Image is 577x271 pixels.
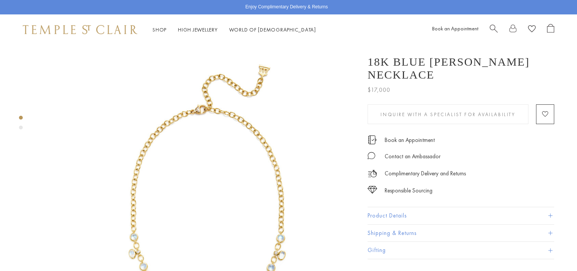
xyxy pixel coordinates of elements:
a: Open Shopping Bag [547,24,554,36]
button: Product Details [368,207,554,224]
div: Contact an Ambassador [385,152,440,161]
a: ShopShop [153,26,167,33]
a: Search [490,24,498,36]
button: Gifting [368,242,554,259]
img: Temple St. Clair [23,25,137,34]
a: Book an Appointment [385,136,435,144]
div: Responsible Sourcing [385,186,432,195]
span: $17,000 [368,85,390,95]
h1: 18K Blue [PERSON_NAME] Necklace [368,55,554,81]
img: icon_delivery.svg [368,169,377,178]
p: Complimentary Delivery and Returns [385,169,466,178]
div: Product gallery navigation [19,114,23,135]
span: Inquire With A Specialist for Availability [380,111,515,118]
a: Book an Appointment [432,25,478,32]
button: Shipping & Returns [368,225,554,242]
a: High JewelleryHigh Jewellery [178,26,218,33]
nav: Main navigation [153,25,316,35]
img: MessageIcon-01_2.svg [368,152,375,159]
img: icon_appointment.svg [368,135,377,144]
button: Inquire With A Specialist for Availability [368,104,528,124]
a: World of [DEMOGRAPHIC_DATA]World of [DEMOGRAPHIC_DATA] [229,26,316,33]
a: View Wishlist [528,24,536,36]
img: icon_sourcing.svg [368,186,377,194]
p: Enjoy Complimentary Delivery & Returns [245,3,328,11]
